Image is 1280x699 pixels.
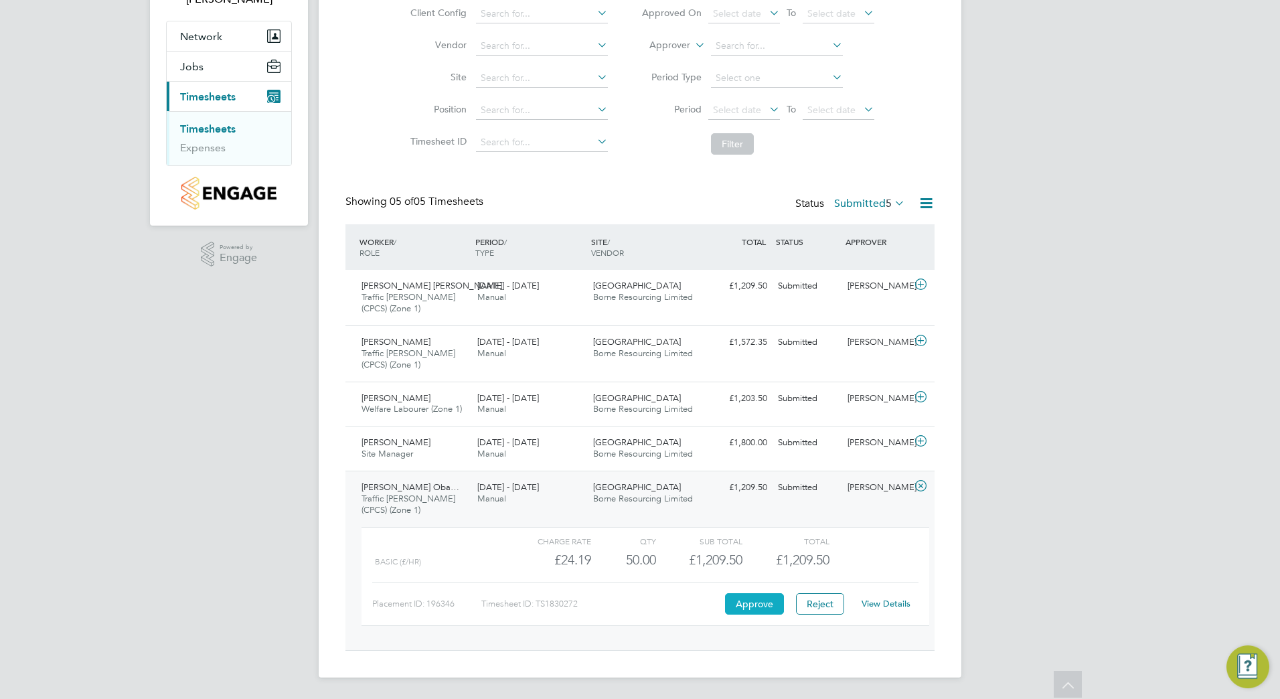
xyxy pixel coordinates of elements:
div: [PERSON_NAME] [842,477,912,499]
span: [GEOGRAPHIC_DATA] [593,481,681,493]
div: Showing [345,195,486,209]
button: Approve [725,593,784,615]
div: WORKER [356,230,472,264]
span: Manual [477,403,506,414]
label: Approver [630,39,690,52]
a: Go to home page [166,177,292,210]
div: £1,209.50 [656,549,742,571]
span: Basic (£/HR) [375,557,421,566]
button: Timesheets [167,82,291,111]
span: Select date [807,7,856,19]
input: Search for... [711,37,843,56]
a: Expenses [180,141,226,154]
div: £1,209.50 [703,275,773,297]
span: 05 Timesheets [390,195,483,208]
div: Total [742,533,829,549]
div: [PERSON_NAME] [842,432,912,454]
span: Manual [477,493,506,504]
div: [PERSON_NAME] [842,275,912,297]
span: Borne Resourcing Limited [593,493,693,504]
label: Position [406,103,467,115]
span: [GEOGRAPHIC_DATA] [593,336,681,347]
span: [GEOGRAPHIC_DATA] [593,437,681,448]
span: TOTAL [742,236,766,247]
span: [DATE] - [DATE] [477,336,539,347]
span: VENDOR [591,247,624,258]
div: Submitted [773,275,842,297]
span: Borne Resourcing Limited [593,347,693,359]
span: [PERSON_NAME] Oba… [362,481,459,493]
div: [PERSON_NAME] [842,331,912,354]
input: Search for... [476,101,608,120]
span: Manual [477,448,506,459]
input: Search for... [476,37,608,56]
span: Welfare Labourer (Zone 1) [362,403,462,414]
input: Search for... [476,133,608,152]
a: Timesheets [180,123,236,135]
label: Client Config [406,7,467,19]
div: Submitted [773,477,842,499]
label: Period [641,103,702,115]
a: View Details [862,598,910,609]
div: APPROVER [842,230,912,254]
div: £1,209.50 [703,477,773,499]
span: 05 of [390,195,414,208]
span: Borne Resourcing Limited [593,403,693,414]
div: Placement ID: 196346 [372,593,481,615]
div: PERIOD [472,230,588,264]
button: Reject [796,593,844,615]
input: Search for... [476,69,608,88]
input: Search for... [476,5,608,23]
div: STATUS [773,230,842,254]
span: £1,209.50 [776,552,829,568]
span: Network [180,30,222,43]
span: Timesheets [180,90,236,103]
span: Site Manager [362,448,413,459]
img: countryside-properties-logo-retina.png [181,177,276,210]
div: Charge rate [505,533,591,549]
label: Submitted [834,197,905,210]
div: 50.00 [591,549,656,571]
div: QTY [591,533,656,549]
label: Period Type [641,71,702,83]
span: [DATE] - [DATE] [477,437,539,448]
button: Filter [711,133,754,155]
input: Select one [711,69,843,88]
button: Engage Resource Center [1226,645,1269,688]
span: Select date [713,104,761,116]
span: [DATE] - [DATE] [477,280,539,291]
span: Manual [477,347,506,359]
label: Approved On [641,7,702,19]
span: 5 [886,197,892,210]
span: TYPE [475,247,494,258]
span: / [394,236,396,247]
label: Site [406,71,467,83]
span: [GEOGRAPHIC_DATA] [593,280,681,291]
button: Jobs [167,52,291,81]
span: / [607,236,610,247]
span: Jobs [180,60,204,73]
button: Network [167,21,291,51]
span: Powered by [220,242,257,253]
div: Submitted [773,388,842,410]
div: Timesheet ID: TS1830272 [481,593,722,615]
span: Traffic [PERSON_NAME] (CPCS) (Zone 1) [362,493,455,516]
span: [DATE] - [DATE] [477,392,539,404]
span: To [783,4,800,21]
label: Timesheet ID [406,135,467,147]
div: Submitted [773,331,842,354]
div: £1,800.00 [703,432,773,454]
a: Powered byEngage [201,242,258,267]
div: Sub Total [656,533,742,549]
div: £1,203.50 [703,388,773,410]
div: [PERSON_NAME] [842,388,912,410]
span: [PERSON_NAME] [PERSON_NAME] [362,280,502,291]
div: £24.19 [505,549,591,571]
span: [PERSON_NAME] [362,392,430,404]
div: SITE [588,230,704,264]
span: Traffic [PERSON_NAME] (CPCS) (Zone 1) [362,291,455,314]
div: Submitted [773,432,842,454]
label: Vendor [406,39,467,51]
span: To [783,100,800,118]
span: Borne Resourcing Limited [593,448,693,459]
